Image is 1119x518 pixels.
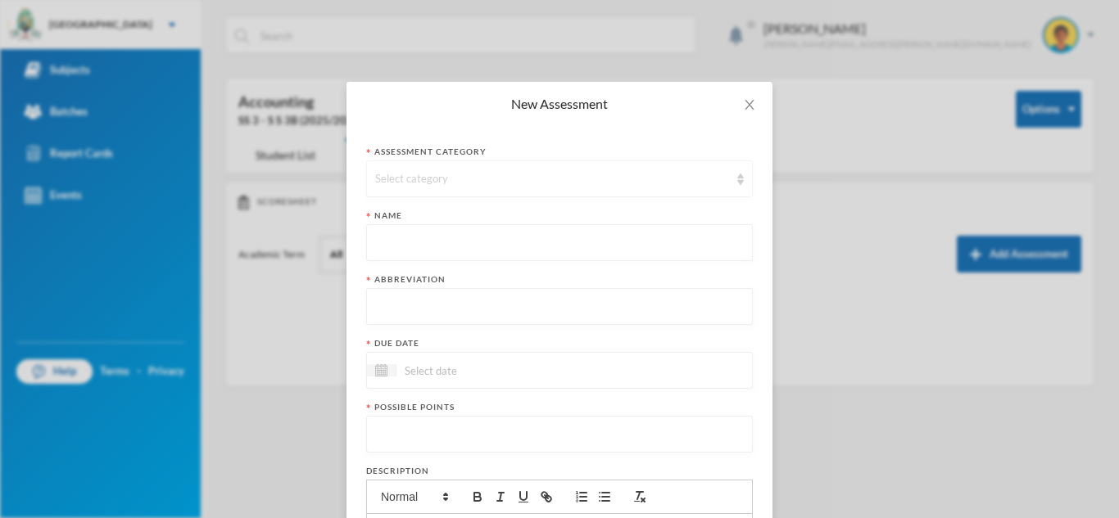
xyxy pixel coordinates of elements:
div: Assessment category [366,146,753,158]
i: icon: close [743,98,756,111]
div: Select category [375,171,729,187]
button: Close [727,82,772,128]
input: Select date [396,361,534,380]
div: New Assessment [366,95,753,113]
div: Abbreviation [366,273,753,286]
div: Possible points [366,401,753,413]
div: Due date [366,337,753,349]
div: Description [366,465,753,477]
div: Name [366,209,753,222]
